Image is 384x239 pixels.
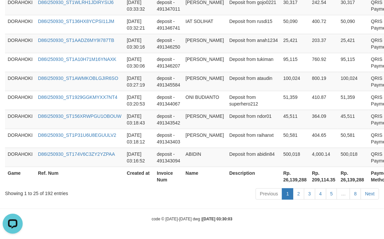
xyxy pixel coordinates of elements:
[152,217,233,222] small: code © [DATE]-[DATE] dwg |
[338,34,368,53] td: 25,421
[124,15,154,34] td: [DATE] 03:32:21
[5,53,35,72] td: DORAHOKI
[154,167,183,186] th: Invoice Num
[5,34,35,53] td: DORAHOKI
[293,188,304,200] a: 2
[38,114,121,119] a: D86I250930_ST156XRWPGU1OBOUW
[326,188,337,200] a: 5
[350,188,361,200] a: 8
[282,188,293,200] a: 1
[309,148,338,167] td: 4,000.14
[338,91,368,110] td: 51,359
[183,129,227,148] td: [PERSON_NAME]
[154,91,183,110] td: deposit - 491344067
[309,129,338,148] td: 404.65
[227,148,281,167] td: Deposit from abidin84
[183,148,227,167] td: ABIDIN
[5,167,35,186] th: Game
[281,110,309,129] td: 45,511
[227,110,281,129] td: Deposit from ndor01
[3,3,23,23] button: Open LiveChat chat widget
[38,38,114,43] a: D86I250930_ST1AADZ6MY9I787TB
[227,129,281,148] td: Deposit from raihanxt
[124,110,154,129] td: [DATE] 03:18:43
[183,34,227,53] td: [PERSON_NAME]
[183,15,227,34] td: IAT SOLIHAT
[309,15,338,34] td: 400.72
[338,167,368,186] th: Rp. 26,139,288
[338,129,368,148] td: 50,581
[338,72,368,91] td: 100,024
[5,91,35,110] td: DORAHOKI
[281,91,309,110] td: 51,359
[361,188,379,200] a: Next
[35,167,124,186] th: Ref. Num
[154,148,183,167] td: deposit - 491343094
[38,95,117,100] a: D86I250930_ST1929GGKMYXX7NT4
[202,217,232,222] strong: [DATE] 03:30:03
[309,110,338,129] td: 364.09
[124,34,154,53] td: [DATE] 03:30:16
[5,129,35,148] td: DORAHOKI
[5,188,155,197] div: Showing 1 to 25 of 192 entries
[281,72,309,91] td: 100,024
[304,188,315,200] a: 3
[281,129,309,148] td: 50,581
[154,129,183,148] td: deposit - 491343403
[227,53,281,72] td: Deposit from tukiman
[337,188,350,200] a: …
[281,15,309,34] td: 50,090
[183,110,227,129] td: [PERSON_NAME]
[183,53,227,72] td: [PERSON_NAME]
[227,34,281,53] td: Deposit from anah1234
[124,91,154,110] td: [DATE] 03:20:53
[183,91,227,110] td: ONI BUDIANTO
[227,72,281,91] td: Deposit from ataudin
[124,72,154,91] td: [DATE] 03:27:19
[338,53,368,72] td: 95,115
[309,34,338,53] td: 203.37
[309,91,338,110] td: 410.87
[5,110,35,129] td: DORAHOKI
[309,72,338,91] td: 800.19
[309,167,338,186] th: Rp. 209,114.35
[5,15,35,34] td: DORAHOKI
[183,167,227,186] th: Name
[124,148,154,167] td: [DATE] 03:16:52
[5,72,35,91] td: DORAHOKI
[338,110,368,129] td: 45,511
[124,167,154,186] th: Created at
[5,148,35,167] td: DORAHOKI
[281,34,309,53] td: 25,421
[154,15,183,34] td: deposit - 491346741
[124,129,154,148] td: [DATE] 03:18:12
[38,151,115,157] a: D86I250930_ST174V6C3ZY2YZPAA
[154,34,183,53] td: deposit - 491346250
[338,148,368,167] td: 500,018
[227,91,281,110] td: Deposit from superhero212
[256,188,282,200] a: Previous
[183,72,227,91] td: [PERSON_NAME]
[154,53,183,72] td: deposit - 491346207
[281,148,309,167] td: 500,018
[315,188,326,200] a: 4
[309,53,338,72] td: 760.92
[227,15,281,34] td: Deposit from rusdi15
[227,167,281,186] th: Description
[38,132,116,138] a: D86I250930_ST1P31U6U8EGUULV2
[38,76,118,81] a: D86I250930_ST1AWMKOBLGJIR6SO
[281,167,309,186] th: Rp. 26,139,288
[281,53,309,72] td: 95,115
[38,57,116,62] a: D86I250930_ST1A10H71M16YNAXK
[124,53,154,72] td: [DATE] 03:30:06
[38,19,114,24] a: D86I250930_ST136HX8YCPSI11JM
[154,110,183,129] td: deposit - 491343542
[338,15,368,34] td: 50,090
[154,72,183,91] td: deposit - 491345584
